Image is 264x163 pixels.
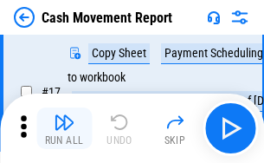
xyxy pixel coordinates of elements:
[229,7,250,28] img: Settings menu
[42,10,172,26] div: Cash Movement Report
[147,108,203,149] button: Skip
[164,112,185,133] img: Skip
[68,71,126,84] div: to workbook
[42,85,61,99] span: # 17
[14,7,35,28] img: Back
[36,108,92,149] button: Run All
[164,135,186,146] div: Skip
[207,10,221,24] img: Support
[216,114,244,142] img: Main button
[88,43,150,64] div: Copy Sheet
[45,135,84,146] div: Run All
[54,112,74,133] img: Run All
